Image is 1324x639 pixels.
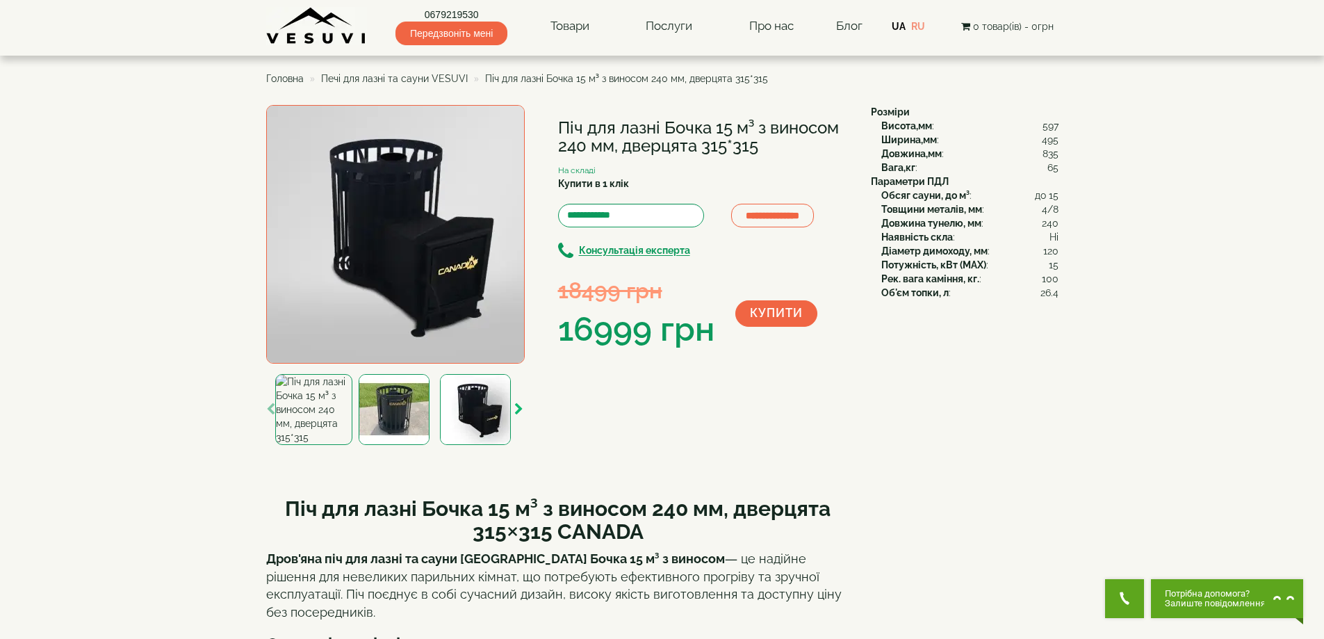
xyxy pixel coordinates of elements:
span: 100 [1042,272,1059,286]
span: 4/8 [1042,202,1059,216]
span: 15 [1049,258,1059,272]
span: Потрібна допомога? [1165,589,1266,599]
a: Головна [266,73,304,84]
img: Піч для лазні Бочка 15 м³ з виносом 240 мм, дверцята 315*315 [440,374,511,445]
img: Піч для лазні Бочка 15 м³ з виносом 240 мм, дверцята 315*315 [359,374,430,445]
div: 18499 грн [558,275,714,306]
a: Послуги [632,10,706,42]
span: Піч для лазні Бочка 15 м³ з виносом 240 мм, дверцята 315*315 [485,73,768,84]
a: UA [892,21,906,32]
b: Розміри [871,106,910,118]
div: 16999 грн [558,306,714,353]
div: : [881,216,1059,230]
h1: Піч для лазні Бочка 15 м³ з виносом 240 мм, дверцята 315*315 [558,119,850,156]
b: Довжина тунелю, мм [881,218,981,229]
button: Chat button [1151,579,1303,618]
b: Висота,мм [881,120,932,131]
div: : [881,133,1059,147]
span: 597 [1043,119,1059,133]
div: : [881,258,1059,272]
img: Піч для лазні Бочка 15 м³ з виносом 240 мм, дверцята 315*315 [266,105,525,364]
div: : [881,202,1059,216]
b: Наявність скла [881,232,953,243]
p: — це надійне рішення для невеликих парильних кімнат, що потребують ефективного прогріву та зручно... [266,550,850,622]
span: 495 [1042,133,1059,147]
img: Піч для лазні Бочка 15 м³ з виносом 240 мм, дверцята 315*315 [275,374,352,445]
b: Товщини металів, мм [881,204,982,215]
button: Купити [735,300,817,327]
span: Залиште повідомлення [1165,599,1266,608]
span: 26.4 [1040,286,1059,300]
span: 240 [1042,216,1059,230]
b: Довжина,мм [881,148,942,159]
small: На складі [558,165,596,175]
span: 0 товар(ів) - 0грн [973,21,1054,32]
button: 0 товар(ів) - 0грн [957,19,1058,34]
b: Потужність, кВт (MAX) [881,259,986,270]
a: 0679219530 [395,8,507,22]
span: 835 [1043,147,1059,161]
span: до 15 [1035,188,1059,202]
b: Вага,кг [881,162,915,173]
strong: Дров'яна піч для лазні та сауни [GEOGRAPHIC_DATA] Бочка 15 м³ з виносом [266,551,725,566]
div: : [881,147,1059,161]
b: Ширина,мм [881,134,937,145]
span: Передзвоніть мені [395,22,507,45]
div: : [881,244,1059,258]
b: Об'єм топки, л [881,287,949,298]
b: Параметри ПДЛ [871,176,949,187]
img: Завод VESUVI [266,7,367,45]
b: Піч для лазні Бочка 15 м³ з виносом 240 мм, дверцята 315×315 CANADA [285,496,831,544]
a: Печі для лазні та сауни VESUVI [321,73,468,84]
div: : [881,286,1059,300]
b: Обсяг сауни, до м³ [881,190,970,201]
div: : [881,272,1059,286]
span: Ні [1049,230,1059,244]
div: : [881,161,1059,175]
div: : [881,188,1059,202]
span: 120 [1043,244,1059,258]
a: RU [911,21,925,32]
span: 65 [1047,161,1059,175]
b: Діаметр димоходу, мм [881,245,988,257]
b: Рек. вага каміння, кг. [881,273,979,284]
b: Консультація експерта [579,245,690,257]
div: : [881,230,1059,244]
div: : [881,119,1059,133]
a: Про нас [735,10,808,42]
a: Блог [836,19,863,33]
a: Товари [537,10,603,42]
label: Купити в 1 клік [558,177,629,191]
button: Get Call button [1105,579,1144,618]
